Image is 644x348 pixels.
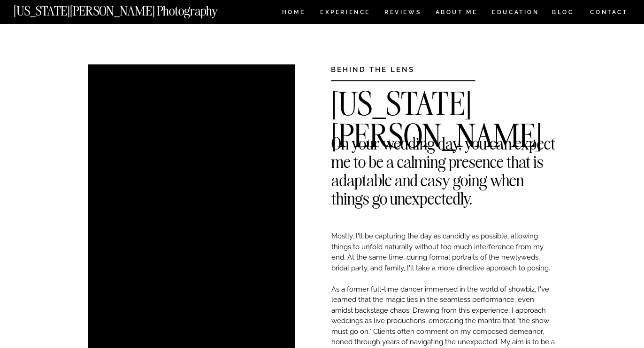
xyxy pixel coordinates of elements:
a: BLOG [552,9,575,17]
a: HOME [280,9,307,17]
a: ABOUT ME [435,9,478,17]
a: CONTACT [590,7,629,17]
h2: [US_STATE][PERSON_NAME] [331,88,556,102]
h2: On your wedding day, you can expect me to be a calming presence that is adaptable and easy going ... [331,134,556,148]
a: Experience [320,9,369,17]
h3: BEHIND THE LENS [331,64,446,71]
a: EDUCATION [491,9,540,17]
a: REVIEWS [384,9,420,17]
a: [US_STATE][PERSON_NAME] Photography [14,5,249,13]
